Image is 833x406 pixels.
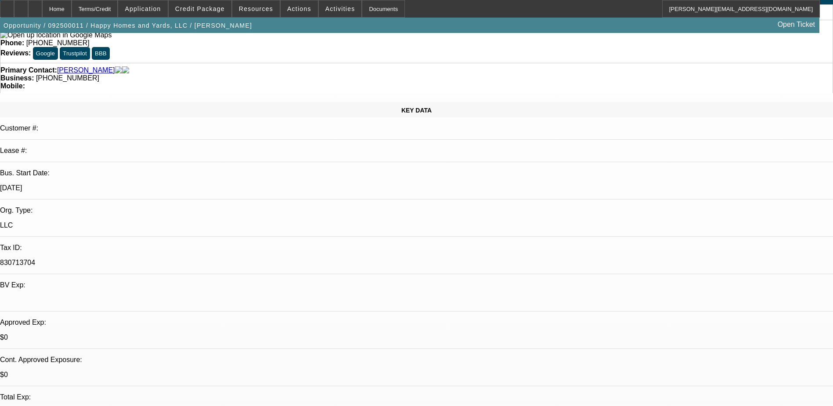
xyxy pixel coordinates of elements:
[36,74,99,82] span: [PHONE_NUMBER]
[0,82,25,90] strong: Mobile:
[325,5,355,12] span: Activities
[319,0,362,17] button: Activities
[0,31,112,39] a: View Google Maps
[118,0,167,17] button: Application
[0,66,57,74] strong: Primary Contact:
[287,5,311,12] span: Actions
[92,47,110,60] button: BBB
[125,5,161,12] span: Application
[401,107,432,114] span: KEY DATA
[122,66,129,74] img: linkedin-icon.png
[169,0,231,17] button: Credit Package
[60,47,90,60] button: Trustpilot
[0,49,31,57] strong: Reviews:
[33,47,58,60] button: Google
[239,5,273,12] span: Resources
[0,39,24,47] strong: Phone:
[57,66,115,74] a: [PERSON_NAME]
[774,17,819,32] a: Open Ticket
[0,74,34,82] strong: Business:
[4,22,252,29] span: Opportunity / 092500011 / Happy Homes and Yards, LLC / [PERSON_NAME]
[175,5,225,12] span: Credit Package
[115,66,122,74] img: facebook-icon.png
[232,0,280,17] button: Resources
[26,39,90,47] span: [PHONE_NUMBER]
[281,0,318,17] button: Actions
